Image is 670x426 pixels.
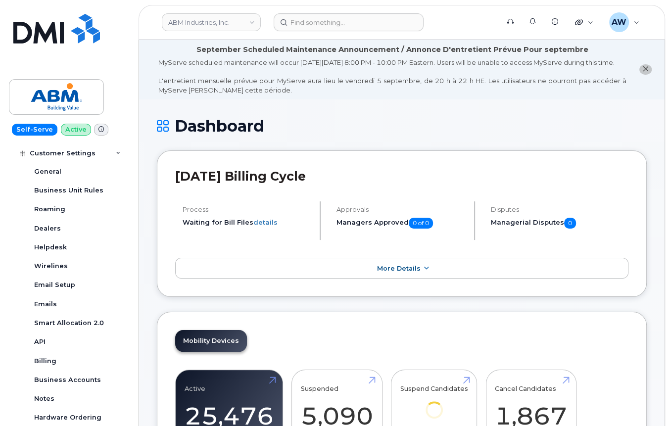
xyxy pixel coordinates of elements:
div: MyServe scheduled maintenance will occur [DATE][DATE] 8:00 PM - 10:00 PM Eastern. Users will be u... [158,58,626,95]
span: 0 [564,218,576,229]
h4: Process [183,206,311,213]
h4: Approvals [336,206,465,213]
a: details [253,218,278,226]
li: Waiting for Bill Files [183,218,311,227]
a: Mobility Devices [175,330,247,352]
h2: [DATE] Billing Cycle [175,169,628,184]
h1: Dashboard [157,117,647,135]
button: close notification [639,64,652,75]
h5: Managerial Disputes [491,218,628,229]
h4: Disputes [491,206,628,213]
span: More Details [377,265,420,272]
span: 0 of 0 [409,218,433,229]
div: September Scheduled Maintenance Announcement / Annonce D'entretient Prévue Pour septembre [196,45,588,55]
h5: Managers Approved [336,218,465,229]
